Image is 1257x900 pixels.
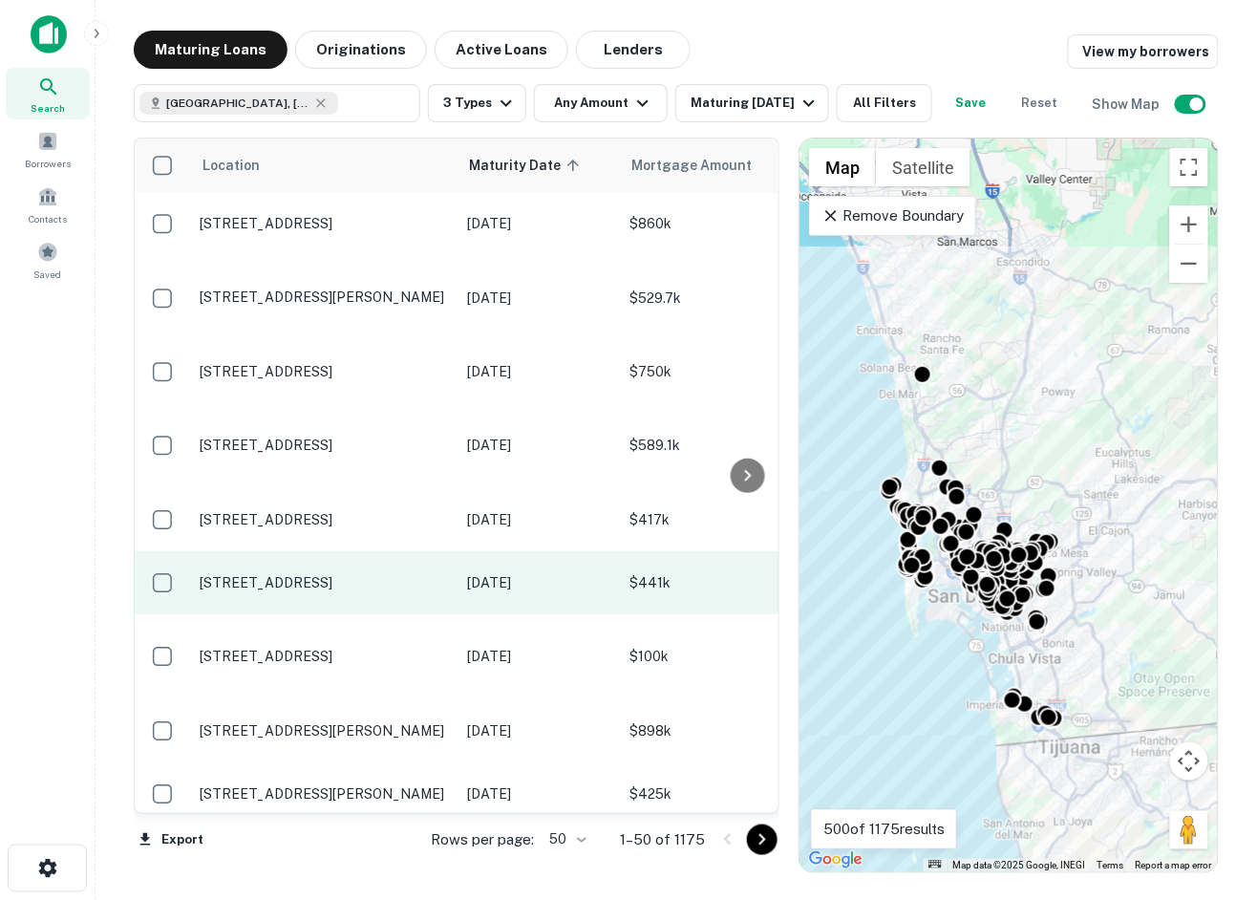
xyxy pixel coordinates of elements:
[928,860,942,868] button: Keyboard shortcuts
[202,154,260,177] span: Location
[200,722,448,739] p: [STREET_ADDRESS][PERSON_NAME]
[6,179,90,230] a: Contacts
[837,84,932,122] button: All Filters
[467,646,610,667] p: [DATE]
[435,31,568,69] button: Active Loans
[467,720,610,741] p: [DATE]
[629,435,820,456] p: $589.1k
[467,288,610,309] p: [DATE]
[6,234,90,286] a: Saved
[467,213,610,234] p: [DATE]
[6,68,90,119] a: Search
[200,363,448,380] p: [STREET_ADDRESS]
[629,783,820,804] p: $425k
[431,828,534,851] p: Rows per page:
[200,785,448,803] p: [STREET_ADDRESS][PERSON_NAME]
[629,213,820,234] p: $860k
[876,148,970,186] button: Show satellite imagery
[620,828,705,851] p: 1–50 of 1175
[809,148,876,186] button: Show street map
[631,154,777,177] span: Mortgage Amount
[295,31,427,69] button: Originations
[620,139,830,192] th: Mortgage Amount
[200,215,448,232] p: [STREET_ADDRESS]
[1093,94,1163,115] h6: Show Map
[428,84,526,122] button: 3 Types
[467,783,610,804] p: [DATE]
[467,361,610,382] p: [DATE]
[31,100,65,116] span: Search
[953,860,1086,870] span: Map data ©2025 Google, INEGI
[1136,860,1212,870] a: Report a map error
[804,847,867,872] img: Google
[542,825,589,853] div: 50
[821,204,964,227] p: Remove Boundary
[200,511,448,528] p: [STREET_ADDRESS]
[629,720,820,741] p: $898k
[629,288,820,309] p: $529.7k
[1161,747,1257,839] iframe: Chat Widget
[200,574,448,591] p: [STREET_ADDRESS]
[1170,742,1208,781] button: Map camera controls
[134,31,288,69] button: Maturing Loans
[200,289,448,306] p: [STREET_ADDRESS][PERSON_NAME]
[799,139,1218,872] div: 0 0
[940,84,1001,122] button: Save your search to get updates of matches that match your search criteria.
[469,154,586,177] span: Maturity Date
[1009,84,1070,122] button: Reset
[1170,148,1208,186] button: Toggle fullscreen view
[1068,34,1219,69] a: View my borrowers
[804,847,867,872] a: Open this area in Google Maps (opens a new window)
[467,435,610,456] p: [DATE]
[534,84,668,122] button: Any Amount
[458,139,620,192] th: Maturity Date
[25,156,71,171] span: Borrowers
[166,95,309,112] span: [GEOGRAPHIC_DATA], [GEOGRAPHIC_DATA], [GEOGRAPHIC_DATA]
[629,361,820,382] p: $750k
[467,509,610,530] p: [DATE]
[747,825,778,855] button: Go to next page
[1170,245,1208,283] button: Zoom out
[134,825,208,854] button: Export
[1170,205,1208,244] button: Zoom in
[691,92,820,115] div: Maturing [DATE]
[823,818,945,841] p: 500 of 1175 results
[31,15,67,54] img: capitalize-icon.png
[1097,860,1124,870] a: Terms (opens in new tab)
[200,437,448,454] p: [STREET_ADDRESS]
[675,84,829,122] button: Maturing [DATE]
[200,648,448,665] p: [STREET_ADDRESS]
[6,123,90,175] a: Borrowers
[190,139,458,192] th: Location
[629,646,820,667] p: $100k
[34,267,62,282] span: Saved
[629,509,820,530] p: $417k
[467,572,610,593] p: [DATE]
[629,572,820,593] p: $441k
[29,211,67,226] span: Contacts
[576,31,691,69] button: Lenders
